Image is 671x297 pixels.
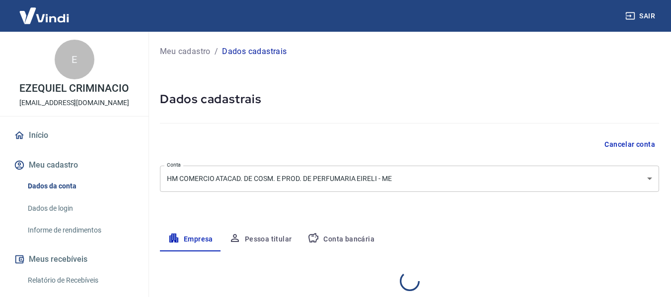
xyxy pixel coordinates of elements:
a: Informe de rendimentos [24,220,137,240]
img: Vindi [12,0,76,31]
a: Dados da conta [24,176,137,196]
label: Conta [167,161,181,169]
p: [EMAIL_ADDRESS][DOMAIN_NAME] [19,98,129,108]
p: EZEQUIEL CRIMINACIO [19,83,129,94]
button: Sair [623,7,659,25]
p: / [215,46,218,58]
button: Meus recebíveis [12,248,137,270]
button: Conta bancária [299,228,382,251]
a: Início [12,124,137,146]
button: Cancelar conta [600,135,659,154]
a: Meu cadastro [160,46,211,58]
div: E [55,40,94,79]
a: Dados de login [24,198,137,219]
button: Pessoa titular [221,228,300,251]
h5: Dados cadastrais [160,91,659,107]
a: Relatório de Recebíveis [24,270,137,291]
p: Dados cadastrais [222,46,287,58]
div: HM COMERCIO ATACAD. DE COSM. E PROD. DE PERFUMARIA EIRELI - ME [160,166,659,192]
button: Empresa [160,228,221,251]
button: Meu cadastro [12,154,137,176]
